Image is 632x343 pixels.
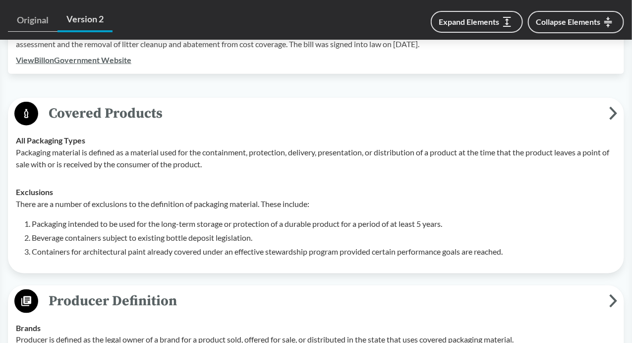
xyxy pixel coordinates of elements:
a: Original [8,9,57,32]
strong: Brands [16,323,41,333]
a: ViewBillonGovernment Website [16,55,131,65]
button: Expand Elements [431,11,523,33]
span: Producer Definition [38,290,609,312]
strong: All Packaging Types [16,136,85,145]
button: Covered Products [11,101,621,127]
button: Producer Definition [11,289,621,314]
li: Packaging intended to be used for the long-term storage or protection of a durable product for a ... [32,218,616,230]
li: Beverage containers subject to existing bottle deposit legislation. [32,232,616,244]
a: Version 2 [57,8,113,32]
span: Covered Products [38,102,609,125]
p: Packaging material is defined as a material used for the containment, protection, delivery, prese... [16,146,616,170]
button: Collapse Elements [528,11,624,33]
strong: Exclusions [16,187,53,197]
p: There are a number of exclusions to the definition of packaging material. These include: [16,198,616,210]
li: Containers for architectural paint already covered under an effective stewardship program provide... [32,246,616,258]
